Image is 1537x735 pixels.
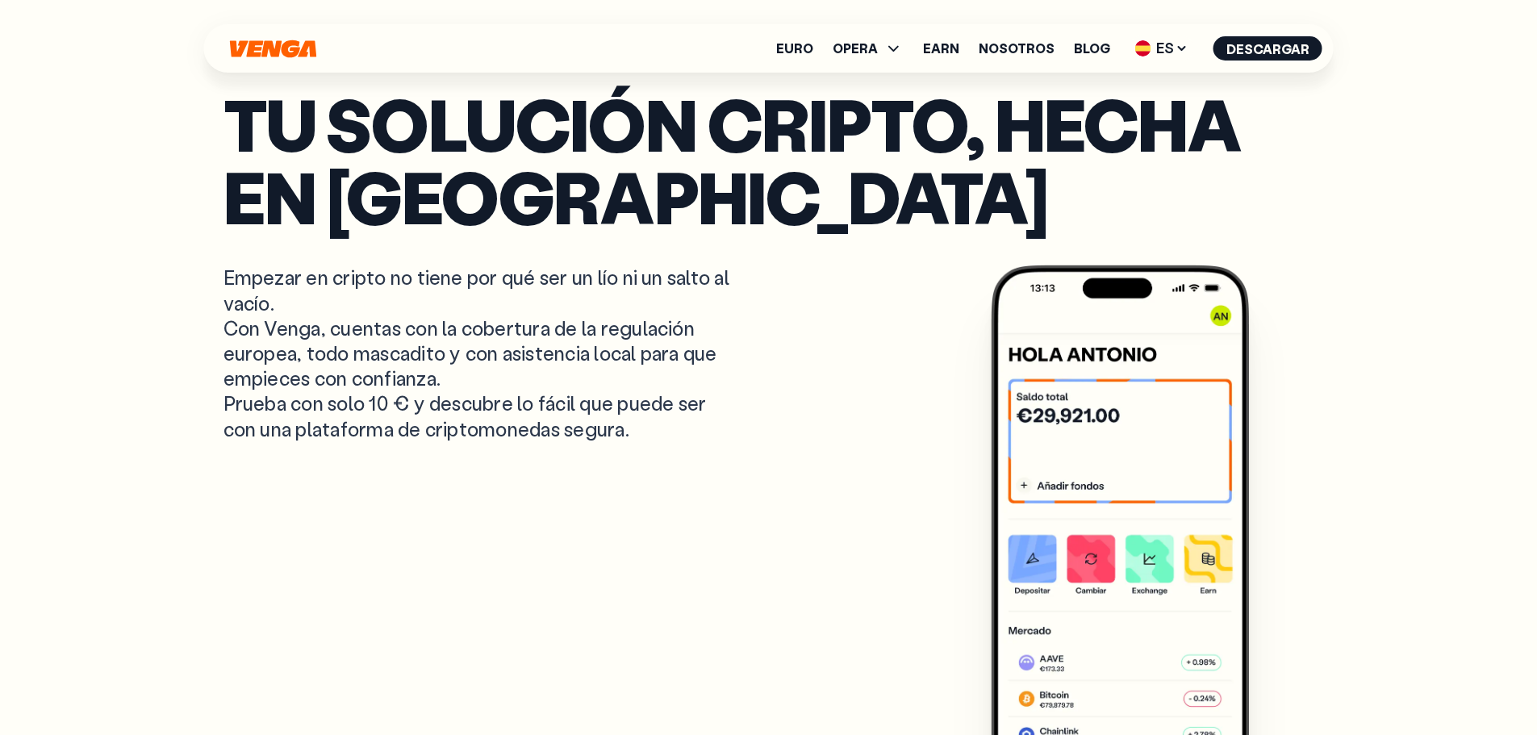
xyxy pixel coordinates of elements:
span: ES [1130,35,1194,61]
button: Descargar [1213,36,1322,61]
p: Empezar en cripto no tiene por qué ser un lío ni un salto al vacío. Con Venga, cuentas con la cob... [223,265,733,441]
a: Euro [776,42,813,55]
a: Nosotros [979,42,1055,55]
img: flag-es [1135,40,1151,56]
span: OPERA [833,39,904,58]
svg: Inicio [228,40,319,58]
p: Tu solución cripto, hecha en [GEOGRAPHIC_DATA] [223,87,1314,232]
a: Blog [1074,42,1110,55]
a: Earn [923,42,959,55]
span: OPERA [833,42,878,55]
